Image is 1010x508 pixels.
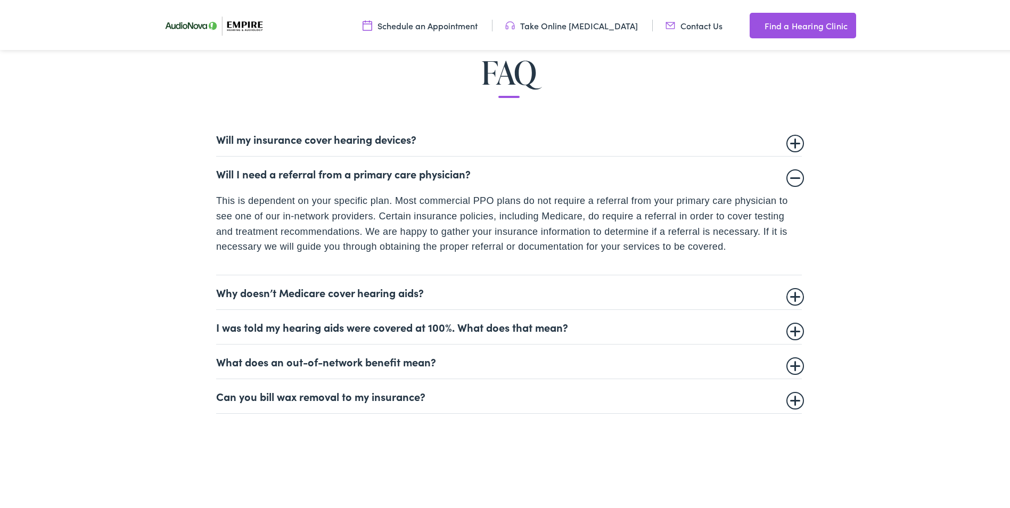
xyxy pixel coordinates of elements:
img: utility icon [505,18,515,29]
summary: What does an out-of-network benefit mean? [216,353,802,366]
a: Contact Us [666,18,722,29]
summary: I was told my hearing aids were covered at 100%. What does that mean? [216,318,802,331]
summary: Will my insurance cover hearing devices? [216,130,802,143]
img: utility icon [750,17,759,30]
summary: Will I need a referral from a primary care physician? [216,165,802,178]
h2: FAQ [40,53,977,88]
a: Find a Hearing Clinic [750,11,856,36]
summary: Why doesn’t Medicare cover hearing aids? [216,284,802,297]
p: This is dependent on your specific plan. Most commercial PPO plans do not require a referral from... [216,191,802,252]
img: utility icon [666,18,675,29]
summary: Can you bill wax removal to my insurance? [216,388,802,400]
a: Take Online [MEDICAL_DATA] [505,18,638,29]
a: Schedule an Appointment [363,18,478,29]
img: utility icon [363,18,372,29]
